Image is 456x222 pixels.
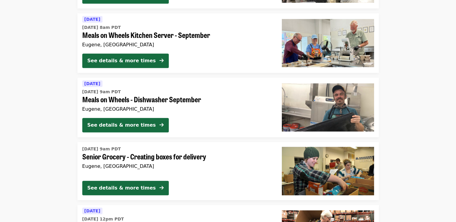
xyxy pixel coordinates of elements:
span: [DATE] [84,17,100,22]
div: See details & more times [87,122,156,129]
button: See details & more times [82,118,169,132]
div: See details & more times [87,57,156,64]
span: Meals on Wheels - Dishwasher September [82,95,272,104]
i: arrow-right icon [159,185,164,191]
div: Eugene, [GEOGRAPHIC_DATA] [82,106,272,112]
button: See details & more times [82,54,169,68]
img: Senior Grocery - Creating boxes for delivery organized by FOOD For Lane County [282,147,374,195]
div: Eugene, [GEOGRAPHIC_DATA] [82,163,272,169]
a: See details for "Meals on Wheels - Dishwasher September" [77,78,379,137]
i: arrow-right icon [159,58,164,63]
a: See details for "Meals on Wheels Kitchen Server - September" [77,13,379,73]
img: Meals on Wheels - Dishwasher September organized by FOOD For Lane County [282,83,374,131]
button: See details & more times [82,181,169,195]
div: Eugene, [GEOGRAPHIC_DATA] [82,42,272,48]
span: Meals on Wheels Kitchen Server - September [82,31,272,39]
div: See details & more times [87,184,156,192]
a: See details for "Senior Grocery - Creating boxes for delivery" [77,142,379,200]
span: Senior Grocery - Creating boxes for delivery [82,152,272,161]
i: arrow-right icon [159,122,164,128]
img: Meals on Wheels Kitchen Server - September organized by FOOD For Lane County [282,19,374,67]
span: [DATE] [84,208,100,213]
span: [DATE] [84,81,100,86]
time: [DATE] 9am PDT [82,89,121,95]
time: [DATE] 9am PDT [82,146,121,152]
time: [DATE] 8am PDT [82,24,121,31]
